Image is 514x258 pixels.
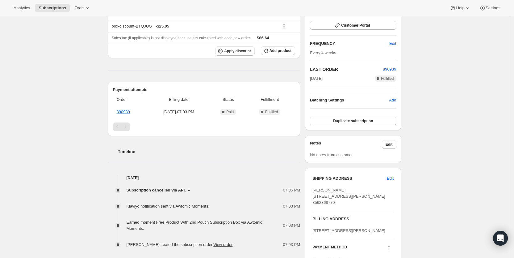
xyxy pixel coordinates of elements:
span: Fulfillment [248,97,291,103]
span: No notes from customer [310,153,353,157]
button: Subscription cancelled via API. [127,187,192,193]
button: Edit [383,174,397,183]
th: Order [113,93,148,106]
button: Subscriptions [35,4,70,12]
span: - $25.05 [156,23,169,29]
h2: FREQUENCY [310,41,389,47]
span: Apply discount [224,49,251,54]
button: Duplicate subscription [310,117,396,125]
h4: [DATE] [108,175,300,181]
span: Customer Portal [341,23,370,28]
button: 890939 [383,66,396,72]
span: 07:03 PM [283,203,300,209]
span: Edit [386,142,393,147]
span: $86.64 [257,36,269,40]
span: Add [389,97,396,103]
span: [PERSON_NAME] [STREET_ADDRESS][PERSON_NAME] 8562368770 [312,188,385,205]
span: Fulfilled [381,76,394,81]
h6: Batching Settings [310,97,389,103]
span: Paid [226,110,234,114]
span: 07:03 PM [283,242,300,248]
button: Customer Portal [310,21,396,30]
button: Add [385,95,400,105]
span: Analytics [14,6,30,11]
span: [DATE] [310,75,323,82]
span: Sales tax (if applicable) is not displayed because it is calculated with each new order. [112,36,251,40]
h3: Notes [310,140,382,149]
div: box-discount-BTQJUG [112,23,275,29]
span: [DATE] · 07:03 PM [149,109,208,115]
h3: PAYMENT METHOD [312,245,347,253]
button: Analytics [10,4,34,12]
span: Edit [387,175,394,182]
span: Tools [75,6,84,11]
h2: Payment attempts [113,87,295,93]
button: Add product [261,46,295,55]
div: Open Intercom Messenger [493,231,508,246]
a: 890939 [117,110,130,114]
h3: BILLING ADDRESS [312,216,394,222]
span: Edit [389,41,396,47]
h2: LAST ORDER [310,66,383,72]
span: Duplicate subscription [333,118,373,123]
a: View order [213,242,232,247]
span: Fulfilled [265,110,278,114]
h3: SHIPPING ADDRESS [312,175,387,182]
button: Edit [386,39,400,49]
span: Earned moment Free Product With 2nd Pouch Subscription Box via Awtomic Moments. [127,220,262,231]
button: Help [446,4,474,12]
button: Tools [71,4,94,12]
button: Apply discount [215,46,255,56]
span: Billing date [149,97,208,103]
span: Add product [270,48,291,53]
span: Subscriptions [39,6,66,11]
span: 07:03 PM [283,222,300,229]
span: [PERSON_NAME] created the subscription order. [127,242,233,247]
h2: Timeline [118,148,300,155]
span: [STREET_ADDRESS][PERSON_NAME] [312,228,385,233]
button: Edit [382,140,396,149]
span: Subscription cancelled via API. [127,187,186,193]
a: 890939 [383,67,396,71]
span: Help [456,6,464,11]
nav: Pagination [113,123,295,131]
span: Every 4 weeks [310,50,336,55]
button: Settings [476,4,504,12]
span: Status [212,97,244,103]
span: 07:05 PM [283,187,300,193]
span: Klaviyo notification sent via Awtomic Moments. [127,204,210,209]
span: Settings [486,6,500,11]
